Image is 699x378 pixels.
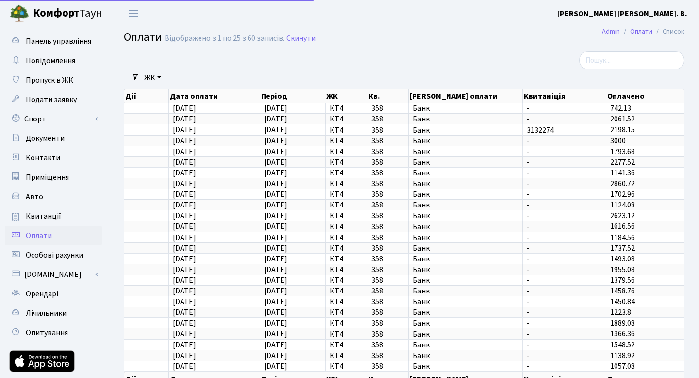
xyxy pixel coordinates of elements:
span: Банк [413,115,519,123]
div: Відображено з 1 по 25 з 60 записів. [165,34,284,43]
a: Приміщення [5,168,102,187]
th: Оплачено [606,89,684,103]
span: [DATE] [173,210,196,221]
li: Список [652,26,684,37]
span: Банк [413,341,519,349]
span: КТ4 [330,212,363,220]
img: logo.png [10,4,29,23]
span: - [527,169,602,177]
span: Банк [413,137,519,145]
span: [DATE] [173,350,196,361]
span: КТ4 [330,255,363,263]
span: КТ4 [330,244,363,252]
span: КТ4 [330,169,363,177]
a: [DOMAIN_NAME] [5,265,102,284]
span: 1702.96 [610,189,635,200]
a: Повідомлення [5,51,102,70]
span: [DATE] [264,146,287,157]
span: - [527,266,602,274]
th: Період [260,89,325,103]
span: - [527,330,602,338]
span: [DATE] [173,361,196,372]
span: [DATE] [173,136,196,146]
span: КТ4 [330,137,363,145]
span: [DATE] [173,146,196,157]
a: Оплати [5,226,102,245]
span: Банк [413,319,519,327]
nav: breadcrumb [587,21,699,42]
span: [DATE] [264,243,287,254]
a: Оплати [630,26,652,36]
span: [DATE] [264,329,287,340]
a: Подати заявку [5,90,102,109]
span: 1141.36 [610,168,635,178]
span: - [527,255,602,263]
span: Повідомлення [26,55,75,66]
span: КТ4 [330,276,363,284]
span: - [527,234,602,241]
span: 358 [371,309,404,316]
span: Банк [413,190,519,198]
span: 1458.76 [610,286,635,296]
span: [DATE] [264,350,287,361]
a: Авто [5,187,102,206]
span: 1379.56 [610,275,635,286]
span: КТ4 [330,104,363,112]
span: [DATE] [173,318,196,328]
a: Квитанції [5,206,102,226]
span: [DATE] [264,318,287,328]
span: [DATE] [264,157,287,168]
span: Банк [413,287,519,295]
span: Банк [413,309,519,316]
span: - [527,104,602,112]
span: [DATE] [173,178,196,189]
a: ЖК [140,69,165,86]
span: - [527,319,602,327]
span: Подати заявку [26,94,77,105]
span: КТ4 [330,266,363,274]
span: 1889.08 [610,318,635,328]
span: [DATE] [264,136,287,146]
span: Банк [413,352,519,360]
span: Орендарі [26,289,58,299]
span: 358 [371,212,404,220]
span: КТ4 [330,362,363,370]
span: [DATE] [173,307,196,318]
span: 358 [371,234,404,241]
span: 1548.52 [610,340,635,350]
span: 1737.52 [610,243,635,254]
span: Квитанції [26,211,61,222]
span: [DATE] [264,178,287,189]
span: - [527,352,602,360]
button: Переключити навігацію [121,5,146,21]
span: Банк [413,201,519,209]
a: [PERSON_NAME] [PERSON_NAME]. В. [557,8,687,19]
span: [DATE] [264,275,287,286]
span: 358 [371,255,404,263]
span: [DATE] [264,361,287,372]
th: Дата оплати [169,89,260,103]
th: Квитаніція [523,89,606,103]
span: [DATE] [173,222,196,232]
span: 358 [371,330,404,338]
span: [DATE] [264,264,287,275]
span: - [527,244,602,252]
span: 1616.56 [610,222,635,232]
span: 3132274 [527,126,602,134]
span: 1793.68 [610,146,635,157]
span: 1366.36 [610,329,635,340]
span: 358 [371,287,404,295]
a: Admin [602,26,620,36]
span: [DATE] [173,296,196,307]
span: [DATE] [173,189,196,200]
span: КТ4 [330,319,363,327]
span: [DATE] [173,254,196,264]
span: 358 [371,319,404,327]
span: 3000 [610,136,626,146]
span: 2860.72 [610,178,635,189]
span: Банк [413,330,519,338]
span: 358 [371,244,404,252]
span: [DATE] [264,168,287,178]
span: - [527,298,602,306]
span: 1450.84 [610,296,635,307]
